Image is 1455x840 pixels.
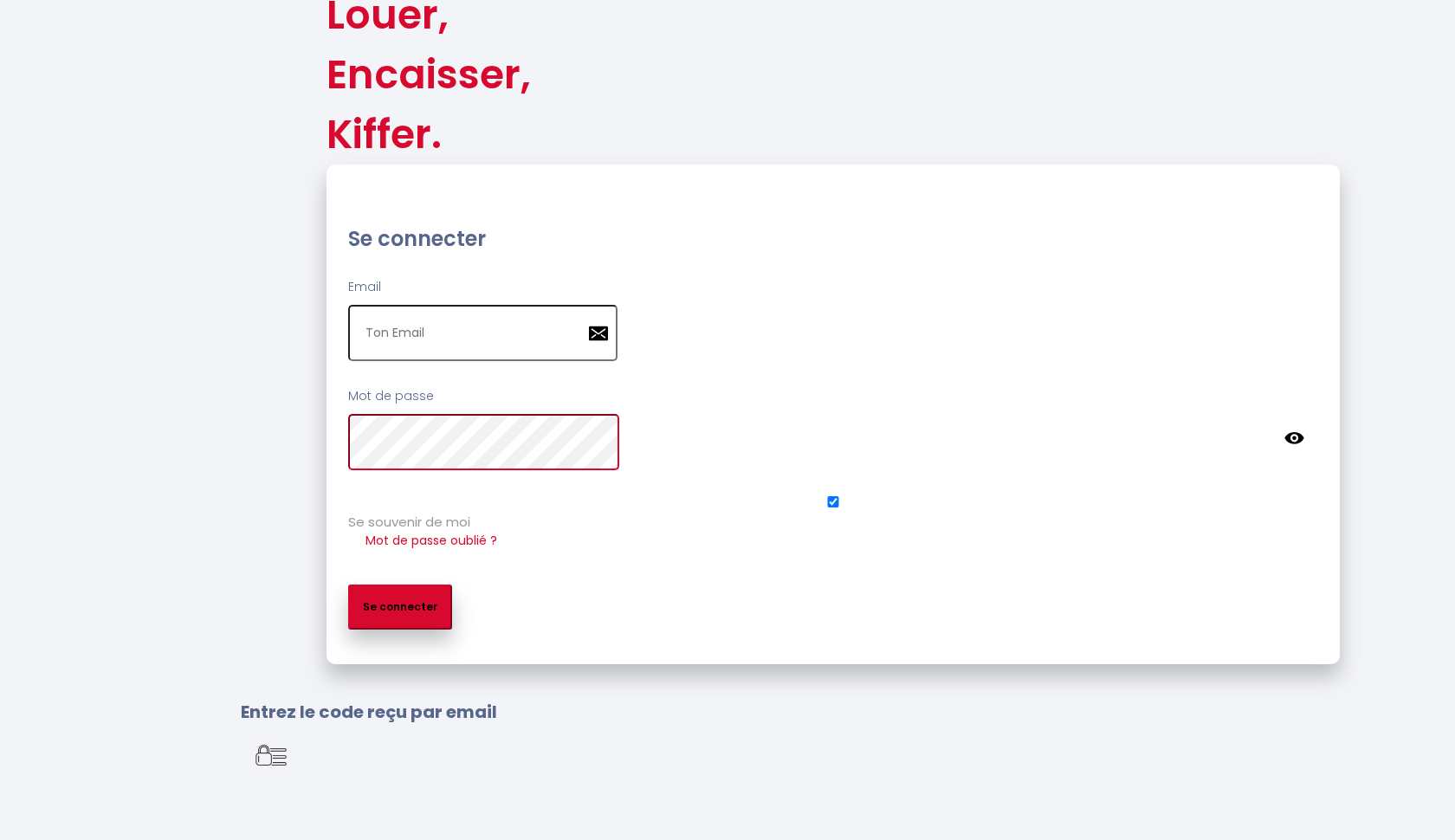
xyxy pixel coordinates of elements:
[348,585,452,630] button: Se connecter
[348,278,1318,296] h2: Email
[327,105,531,165] div: Kiffer.
[241,725,301,785] img: NO IMAGE
[365,532,497,549] a: Mot de passe oublié ?
[327,45,531,105] div: Encaisser,
[241,699,1425,725] h2: Entrez le code reçu par email
[348,387,1318,405] h2: Mot de passe
[348,225,1318,252] h1: Se connecter
[348,305,618,361] input: Ton Email
[348,513,470,531] label: Se souvenir de moi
